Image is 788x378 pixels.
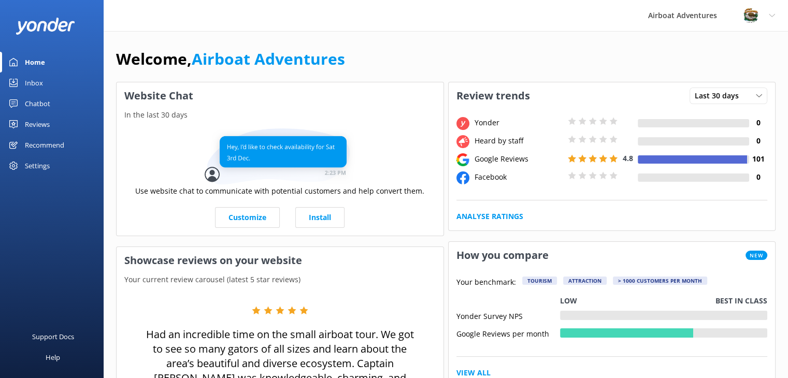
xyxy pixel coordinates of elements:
[46,347,60,368] div: Help
[522,277,557,285] div: Tourism
[472,153,565,165] div: Google Reviews
[295,207,345,228] a: Install
[746,251,767,260] span: New
[117,274,443,285] p: Your current review carousel (latest 5 star reviews)
[456,277,516,289] p: Your benchmark:
[25,155,50,176] div: Settings
[472,171,565,183] div: Facebook
[117,82,443,109] h3: Website Chat
[117,247,443,274] h3: Showcase reviews on your website
[623,153,633,163] span: 4.8
[16,18,75,35] img: yonder-white-logo.png
[25,135,64,155] div: Recommend
[449,242,556,269] h3: How you compare
[32,326,74,347] div: Support Docs
[192,48,345,69] a: Airboat Adventures
[117,109,443,121] p: In the last 30 days
[456,211,523,222] a: Analyse Ratings
[715,295,767,307] p: Best in class
[743,8,758,23] img: 271-1670286363.jpg
[449,82,538,109] h3: Review trends
[749,153,767,165] h4: 101
[116,47,345,71] h1: Welcome,
[613,277,707,285] div: > 1000 customers per month
[749,117,767,128] h4: 0
[560,295,577,307] p: Low
[215,207,280,228] a: Customize
[563,277,607,285] div: Attraction
[749,135,767,147] h4: 0
[749,171,767,183] h4: 0
[456,328,560,338] div: Google Reviews per month
[25,52,45,72] div: Home
[695,90,745,101] span: Last 30 days
[25,93,50,114] div: Chatbot
[25,114,50,135] div: Reviews
[25,72,43,93] div: Inbox
[472,117,565,128] div: Yonder
[456,311,560,320] div: Yonder Survey NPS
[472,135,565,147] div: Heard by staff
[205,128,355,185] img: conversation...
[135,185,424,197] p: Use website chat to communicate with potential customers and help convert them.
